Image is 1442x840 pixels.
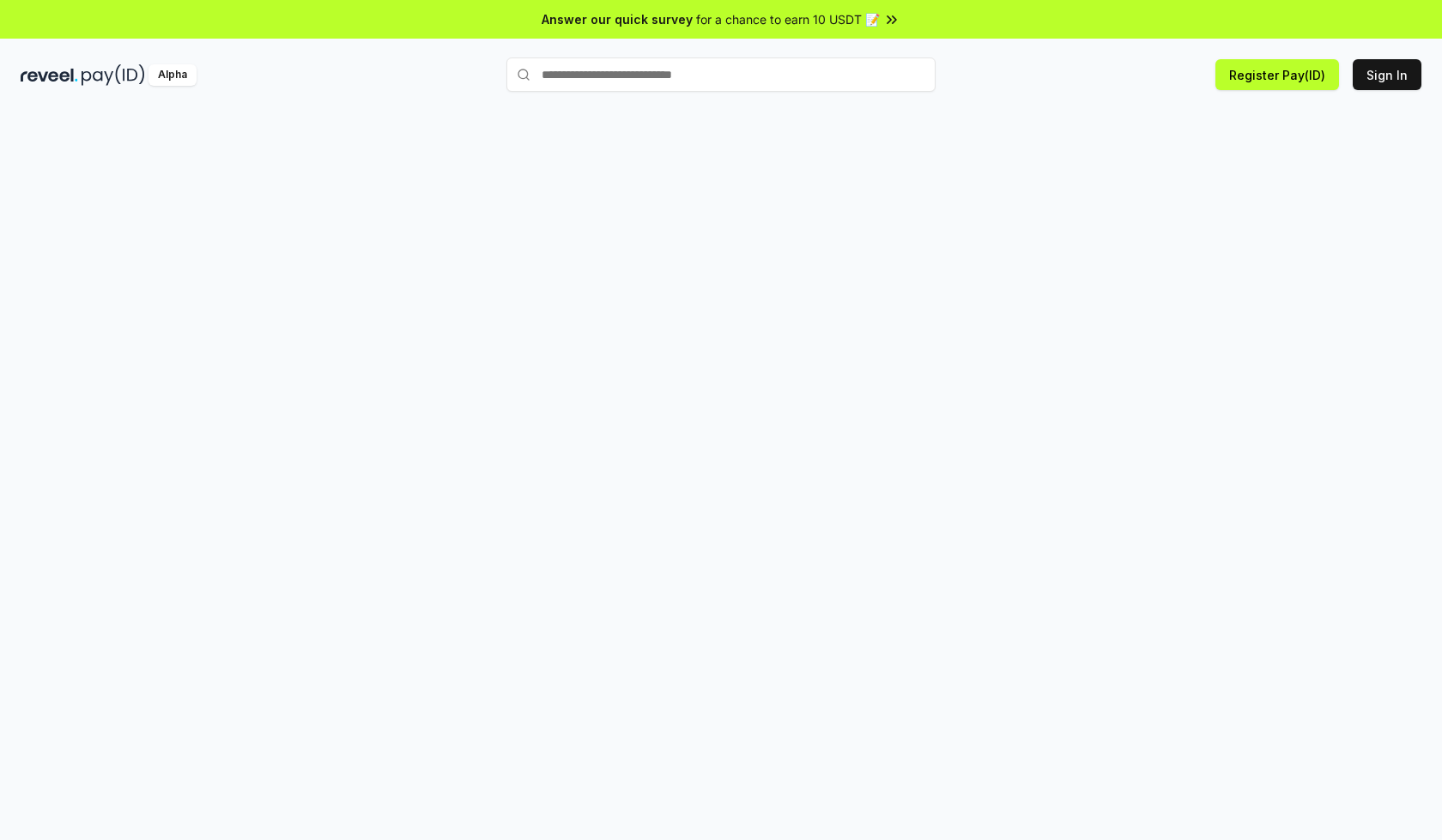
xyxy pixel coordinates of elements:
[82,64,145,86] img: pay_id
[696,10,880,28] span: for a chance to earn 10 USDT 📝
[148,64,197,86] div: Alpha
[1353,59,1421,90] button: Sign In
[542,10,693,28] span: Answer our quick survey
[21,64,78,86] img: reveel_dark
[1215,59,1339,90] button: Register Pay(ID)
